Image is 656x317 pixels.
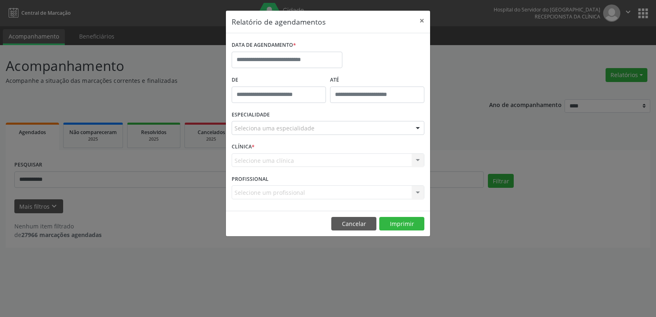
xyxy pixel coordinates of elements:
label: CLÍNICA [232,141,255,153]
button: Cancelar [331,217,376,231]
button: Close [414,11,430,31]
h5: Relatório de agendamentos [232,16,326,27]
button: Imprimir [379,217,424,231]
label: ATÉ [330,74,424,87]
label: PROFISSIONAL [232,173,269,185]
label: ESPECIALIDADE [232,109,270,121]
label: DATA DE AGENDAMENTO [232,39,296,52]
label: De [232,74,326,87]
span: Seleciona uma especialidade [235,124,314,132]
